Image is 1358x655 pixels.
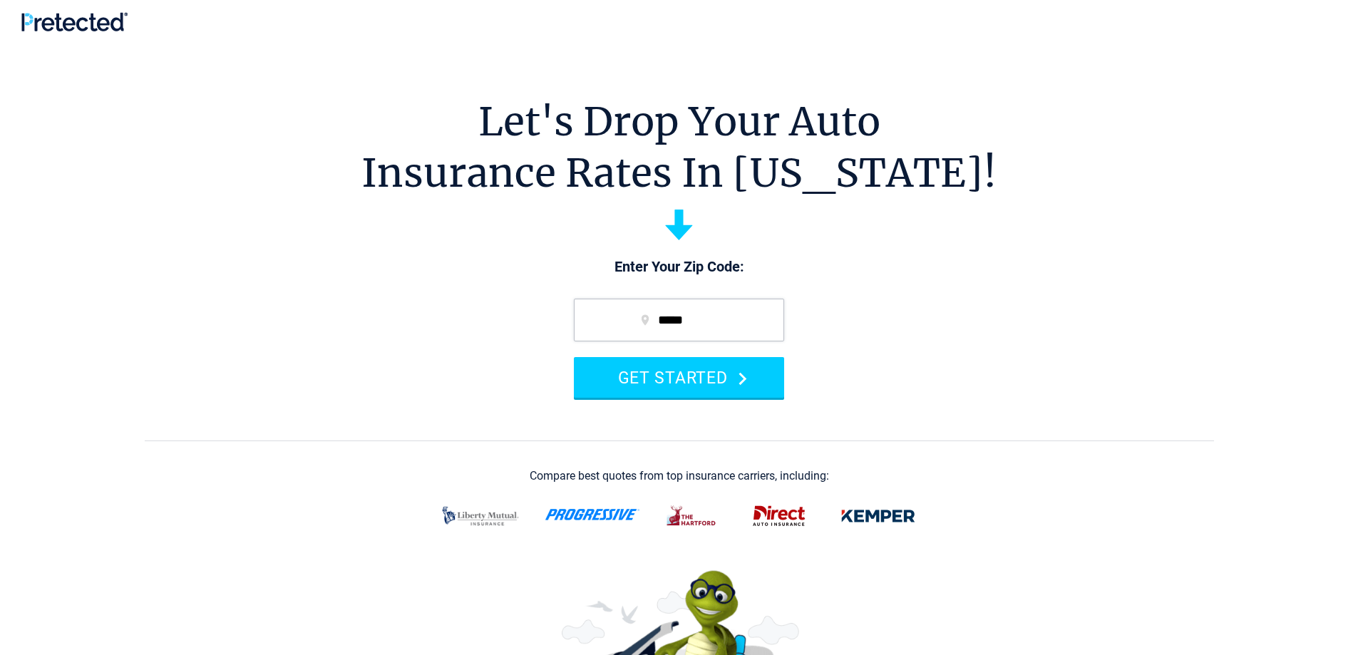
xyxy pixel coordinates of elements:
[574,357,784,398] button: GET STARTED
[574,299,784,341] input: zip code
[21,12,128,31] img: Pretected Logo
[530,470,829,483] div: Compare best quotes from top insurance carriers, including:
[361,96,997,199] h1: Let's Drop Your Auto Insurance Rates In [US_STATE]!
[831,497,925,535] img: kemper
[657,497,727,535] img: thehartford
[433,497,528,535] img: liberty
[560,257,798,277] p: Enter Your Zip Code:
[744,497,814,535] img: direct
[545,509,640,520] img: progressive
